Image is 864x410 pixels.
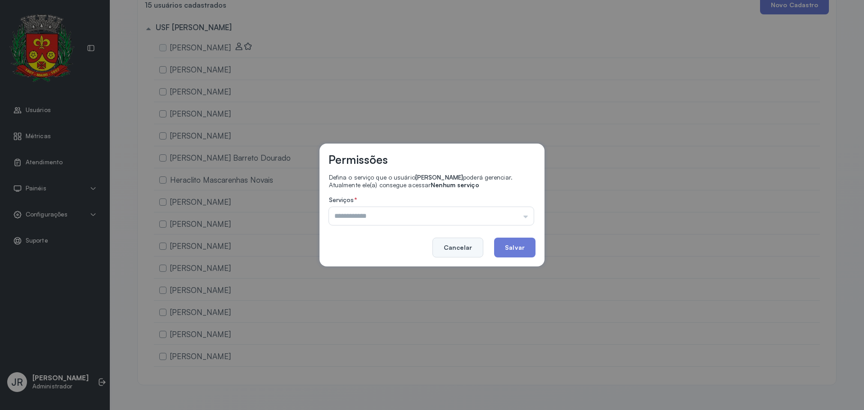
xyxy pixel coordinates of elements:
span: Serviços [329,196,354,203]
span: [PERSON_NAME] [415,173,463,181]
strong: Nenhum serviço [431,181,479,189]
button: Salvar [494,238,535,257]
p: Defina o serviço que o usuário poderá gerenciar. [329,174,534,181]
h3: Permissões [328,153,388,167]
button: Cancelar [432,238,483,257]
p: Atualmente ele(a) consegue acessar [329,181,534,189]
